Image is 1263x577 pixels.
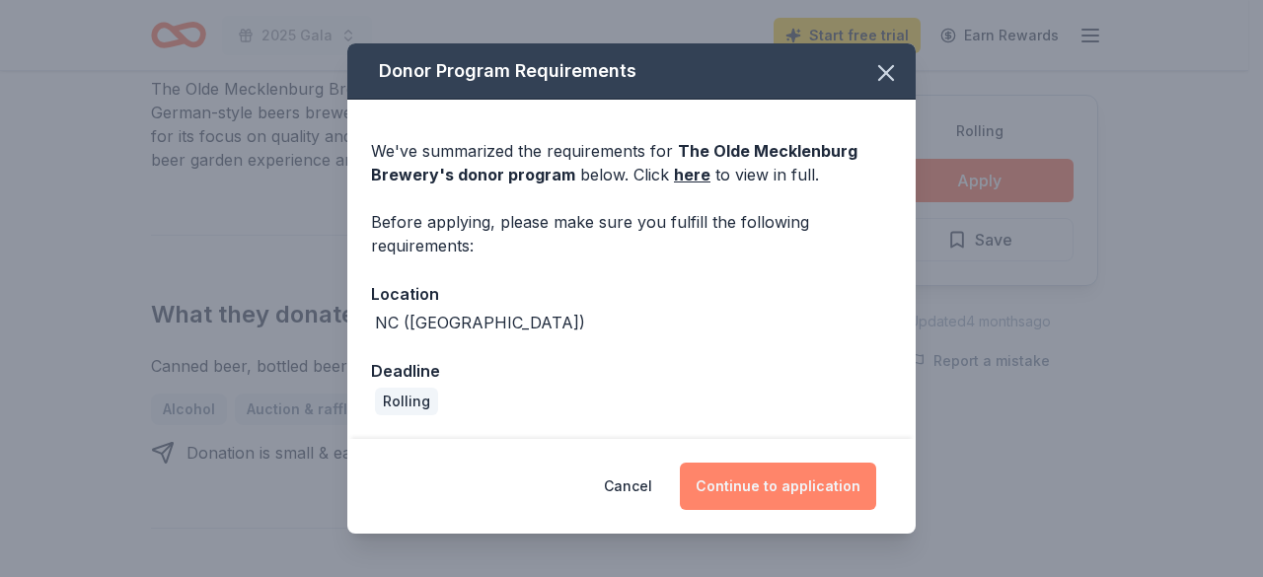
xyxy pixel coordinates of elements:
[604,463,652,510] button: Cancel
[375,311,585,334] div: NC ([GEOGRAPHIC_DATA])
[371,281,892,307] div: Location
[371,139,892,186] div: We've summarized the requirements for below. Click to view in full.
[680,463,876,510] button: Continue to application
[674,163,710,186] a: here
[375,388,438,415] div: Rolling
[347,43,916,100] div: Donor Program Requirements
[371,358,892,384] div: Deadline
[371,210,892,257] div: Before applying, please make sure you fulfill the following requirements:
